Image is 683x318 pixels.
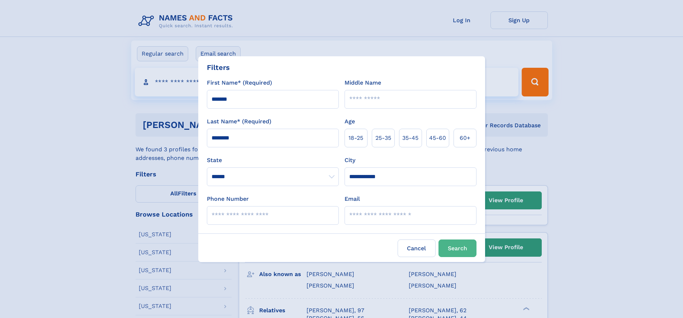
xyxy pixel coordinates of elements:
span: 18‑25 [348,134,363,142]
label: First Name* (Required) [207,79,272,87]
span: 35‑45 [402,134,418,142]
label: Cancel [398,239,436,257]
label: City [345,156,355,165]
label: Last Name* (Required) [207,117,271,126]
div: Filters [207,62,230,73]
span: 25‑35 [375,134,391,142]
label: Phone Number [207,195,249,203]
button: Search [438,239,476,257]
label: Age [345,117,355,126]
span: 45‑60 [429,134,446,142]
span: 60+ [460,134,470,142]
label: State [207,156,339,165]
label: Email [345,195,360,203]
label: Middle Name [345,79,381,87]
